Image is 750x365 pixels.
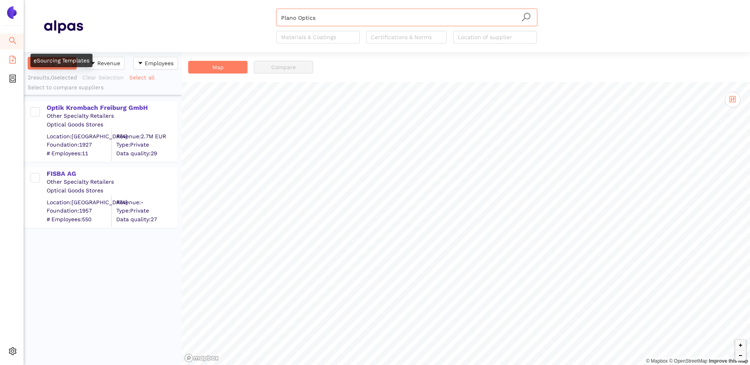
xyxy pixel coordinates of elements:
[133,57,178,70] button: caret-downEmployees
[735,350,746,361] button: Zoom out
[47,149,111,157] span: # Employees: 11
[129,73,155,82] span: Select all
[9,72,17,88] span: container
[735,340,746,350] button: Zoom in
[212,63,224,71] span: Map
[116,215,176,223] span: Data quality: 27
[138,60,143,67] span: caret-down
[47,112,176,120] div: Other Specialty Retailers
[182,82,750,365] canvas: Map
[47,121,176,129] div: Optical Goods Stores
[28,74,77,81] span: 2 results, 0 selected
[47,187,176,195] div: Optical Goods Stores
[82,71,129,84] button: Clear Selection
[47,198,111,206] div: Location: [GEOGRAPHIC_DATA]
[47,132,111,140] div: Location: [GEOGRAPHIC_DATA]
[116,132,176,140] div: Revenue: 2.7M EUR
[90,60,96,67] span: caret-down
[47,141,111,149] span: Foundation: 1927
[116,149,176,157] span: Data quality: 29
[129,71,160,84] button: Select all
[6,6,18,19] img: Logo
[47,215,111,223] span: # Employees: 550
[47,103,176,112] div: Optik Krombach Freiburg GmbH
[9,344,17,360] span: setting
[188,61,247,73] button: Map
[9,34,17,50] span: search
[47,178,176,186] div: Other Specialty Retailers
[116,141,176,149] span: Type: Private
[116,207,176,215] span: Type: Private
[43,17,83,36] img: Homepage
[97,59,120,68] span: Revenue
[86,57,125,70] button: caret-downRevenue
[184,354,219,363] a: Mapbox logo
[47,169,176,178] div: FISBA AG
[116,198,176,206] div: Revenue: -
[145,59,174,68] span: Employees
[28,84,178,92] div: Select to compare suppliers
[521,12,531,22] span: search
[30,54,93,67] div: eSourcing Templates
[47,207,111,215] span: Foundation: 1957
[9,53,17,69] span: file-add
[729,96,736,103] span: control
